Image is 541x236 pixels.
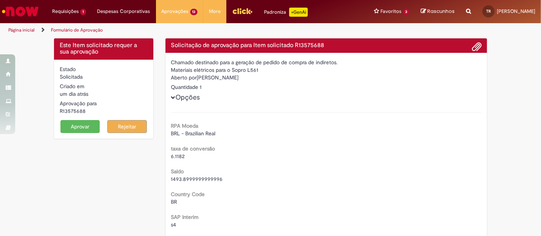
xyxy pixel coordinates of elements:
span: Despesas Corporativas [97,8,150,15]
b: Saldo [171,168,184,175]
img: ServiceNow [1,4,40,19]
span: s4 [171,221,177,228]
time: 29/09/2025 10:25:28 [60,90,88,97]
button: Rejeitar [107,120,147,133]
h4: Este Item solicitado requer a sua aprovação [60,42,148,55]
label: Criado em [60,82,84,90]
b: Country Code [171,191,205,198]
span: um dia atrás [60,90,88,97]
div: Quantidade 1 [171,83,482,91]
span: Requisições [52,8,79,15]
span: TR [486,9,491,14]
label: Estado [60,65,76,73]
b: RPA Moeda [171,122,199,129]
button: Aprovar [60,120,100,133]
span: Rascunhos [427,8,455,15]
span: 13 [190,9,198,15]
div: Padroniza [264,8,308,17]
span: 3 [403,9,409,15]
span: BR [171,198,177,205]
span: Aprovações [162,8,189,15]
div: [PERSON_NAME] [171,74,482,83]
div: R13575688 [60,107,148,115]
span: 6.1182 [171,153,185,160]
img: click_logo_yellow_360x200.png [232,5,253,17]
span: Favoritos [380,8,401,15]
div: Solicitada [60,73,148,81]
div: Materiais elétricos para o Sopro L561 [171,66,482,74]
a: Formulário de Aprovação [51,27,103,33]
span: 1493.8999999999996 [171,176,223,182]
label: Aprovação para [60,100,97,107]
div: 29/09/2025 10:25:28 [60,90,148,98]
a: Rascunhos [421,8,455,15]
span: 1 [80,9,86,15]
span: [PERSON_NAME] [497,8,535,14]
span: More [209,8,221,15]
span: BRL - Brazilian Real [171,130,216,137]
ul: Trilhas de página [6,23,355,37]
div: Chamado destinado para a geração de pedido de compra de indiretos. [171,59,482,66]
label: Aberto por [171,74,197,81]
b: SAP Interim [171,214,199,220]
h4: Solicitação de aprovação para Item solicitado R13575688 [171,42,482,49]
a: Página inicial [8,27,35,33]
b: taxa de conversão [171,145,215,152]
p: +GenAi [289,8,308,17]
